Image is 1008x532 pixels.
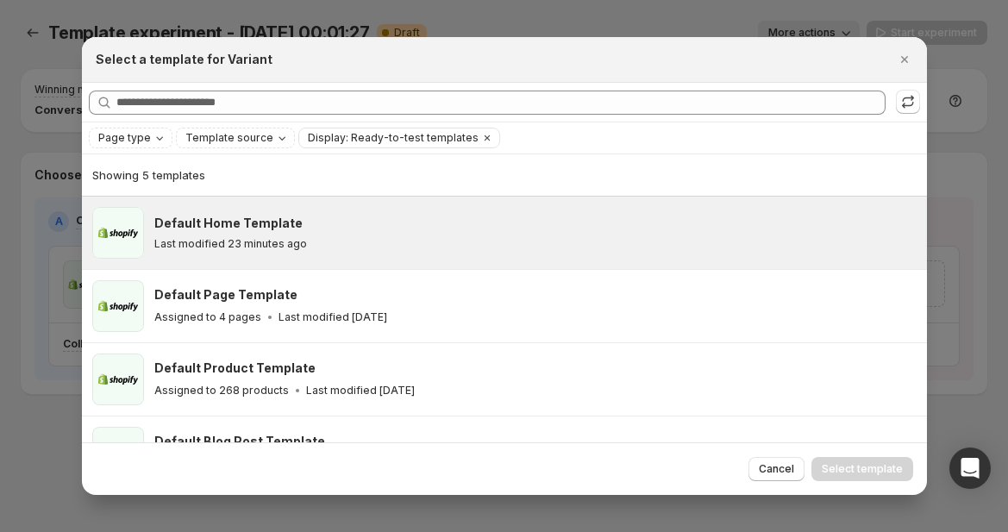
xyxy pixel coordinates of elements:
button: Template source [177,128,294,147]
img: Default Product Template [92,354,144,405]
h3: Default Blog Post Template [154,433,325,450]
img: Default Blog Post Template [92,427,144,479]
button: Cancel [748,457,805,481]
span: Template source [185,131,273,145]
h3: Default Product Template [154,360,316,377]
button: Clear [479,128,496,147]
button: Close [892,47,917,72]
img: Default Home Template [92,207,144,259]
span: Cancel [759,462,794,476]
p: Assigned to 4 pages [154,310,261,324]
span: Display: Ready-to-test templates [308,131,479,145]
h3: Default Home Template [154,215,303,232]
button: Display: Ready-to-test templates [299,128,479,147]
h2: Select a template for Variant [96,51,272,68]
img: Default Page Template [92,280,144,332]
button: Page type [90,128,172,147]
p: Last modified 23 minutes ago [154,237,307,251]
div: Open Intercom Messenger [949,448,991,489]
span: Showing 5 templates [92,168,205,182]
p: Assigned to 268 products [154,384,289,397]
span: Page type [98,131,151,145]
p: Last modified [DATE] [306,384,415,397]
p: Last modified [DATE] [279,310,387,324]
h3: Default Page Template [154,286,297,304]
